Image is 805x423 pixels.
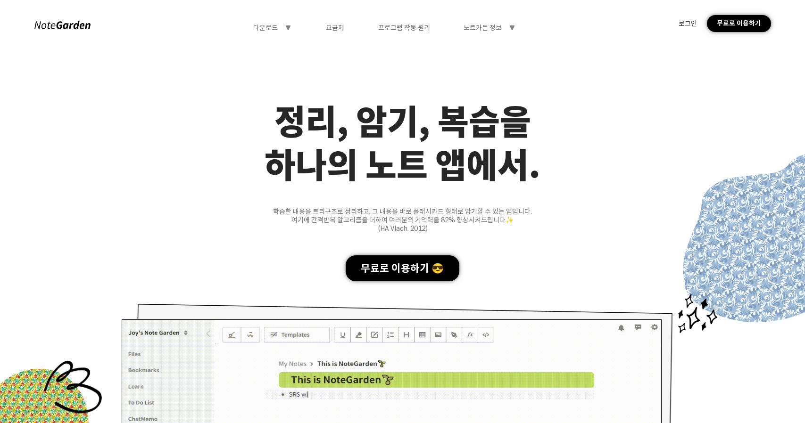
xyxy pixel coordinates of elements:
div: 노트가든 정보 [464,24,502,32]
div: 로그인 [679,19,697,28]
div: 무료로 이용하기 [707,15,771,32]
div: 요금제 [326,24,344,32]
div: 다운로드 [253,24,278,32]
div: 프로그램 작동 원리 [378,24,430,32]
div: 무료로 이용하기 😎 [346,255,459,282]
